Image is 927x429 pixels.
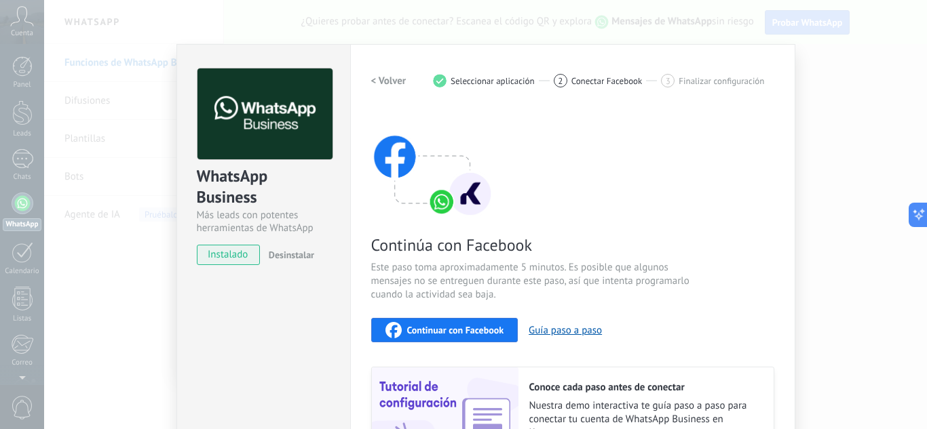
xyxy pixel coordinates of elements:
span: instalado [197,245,259,265]
img: connect with facebook [371,109,493,218]
img: logo_main.png [197,68,333,160]
div: WhatsApp Business [197,165,330,209]
span: Conectar Facebook [571,76,643,86]
span: Continúa con Facebook [371,234,694,256]
button: < Volver [371,68,406,93]
span: Continuar con Facebook [407,325,504,335]
div: Más leads con potentes herramientas de WhatsApp [197,209,330,234]
button: Desinstalar [263,245,314,265]
h2: Conoce cada paso antes de conectar [529,381,760,394]
span: 2 [558,75,563,87]
button: Continuar con Facebook [371,318,518,342]
span: Seleccionar aplicación [451,76,535,86]
button: Guía paso a paso [529,324,602,337]
span: Finalizar configuración [679,76,764,86]
span: Desinstalar [269,249,314,261]
span: 3 [666,75,670,87]
h2: < Volver [371,75,406,87]
span: Este paso toma aproximadamente 5 minutos. Es posible que algunos mensajes no se entreguen durante... [371,261,694,302]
